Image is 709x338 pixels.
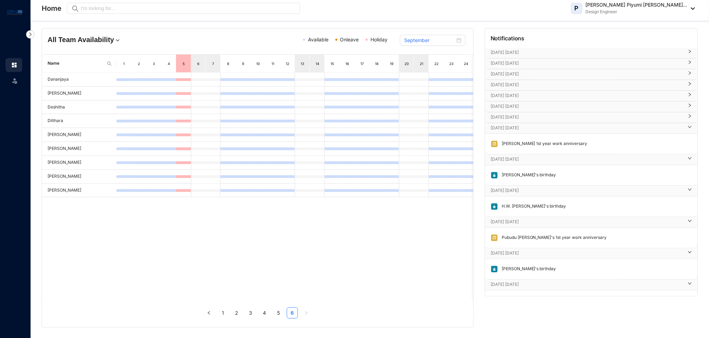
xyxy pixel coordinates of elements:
img: anniversary.d4fa1ee0abd6497b2d89d817e415bd57.svg [491,140,498,148]
p: [PERSON_NAME]'s birthday [498,171,556,179]
p: H.W. [PERSON_NAME]'s birthday [498,203,566,210]
span: Available [308,37,328,42]
td: [PERSON_NAME] [42,87,116,100]
p: [DATE] [DATE] [491,114,684,121]
img: search.8ce656024d3affaeffe32e5b30621cb7.svg [107,61,112,66]
li: 6 [287,307,298,319]
p: [DATE] [DATE] [491,124,684,131]
p: [DATE] [DATE] [491,187,684,194]
div: 18 [374,60,380,67]
div: 10 [255,60,261,67]
button: right [301,307,312,319]
p: Home [42,3,61,13]
a: 4 [259,308,270,318]
img: dropdown-black.8e83cc76930a90b1a4fdb6d089b7bf3a.svg [687,7,695,10]
div: 12 [285,60,291,67]
div: 17 [359,60,365,67]
li: 3 [245,307,256,319]
div: [DATE] [DATE] [485,217,698,227]
a: 5 [273,308,284,318]
span: right [688,222,692,223]
span: right [688,190,692,192]
div: 16 [344,60,350,67]
p: [DATE] [DATE] [491,281,684,288]
p: Pubudu [PERSON_NAME]'s 1st year work anniversary [498,234,607,242]
div: 14 [315,60,320,67]
img: birthday.63217d55a54455b51415ef6ca9a78895.svg [491,265,498,273]
div: 13 [300,60,305,67]
div: [DATE] [DATE] [485,154,698,165]
td: Dananjaya [42,73,116,87]
span: right [688,253,692,254]
span: right [688,128,692,129]
div: [DATE] [DATE] [485,280,698,290]
span: right [688,63,692,64]
h4: All Team Availability [48,35,187,45]
span: right [688,74,692,75]
div: [DATE] [DATE] [485,48,698,58]
span: Onleave [340,37,359,42]
div: 7 [210,60,216,67]
div: 21 [419,60,425,67]
input: Select month [404,37,455,44]
p: [DATE] [DATE] [491,250,684,257]
td: Deshitha [42,100,116,114]
div: 23 [449,60,454,67]
p: [PERSON_NAME]'s birthday [498,265,556,273]
span: left [207,311,211,315]
span: right [688,95,692,97]
span: right [688,52,692,54]
p: Notifications [491,34,525,42]
div: 20 [404,60,409,67]
div: [DATE] [DATE] [485,80,698,90]
div: 6 [195,60,201,67]
img: nav-icon-right.af6afadce00d159da59955279c43614e.svg [26,30,34,39]
img: anniversary.d4fa1ee0abd6497b2d89d817e415bd57.svg [491,234,498,242]
span: right [688,159,692,160]
li: Home [6,58,22,72]
input: I’m looking for... [81,5,296,12]
div: [DATE] [DATE] [485,69,698,80]
span: P [575,5,579,11]
p: [DATE] [DATE] [491,60,684,67]
p: [DATE] [DATE] [491,218,684,225]
li: 1 [217,307,228,319]
div: 8 [225,60,231,67]
span: right [688,106,692,107]
span: right [688,284,692,285]
td: [PERSON_NAME] [42,170,116,184]
span: Holiday [370,37,387,42]
td: [PERSON_NAME] [42,156,116,170]
img: dropdown.780994ddfa97fca24b89f58b1de131fa.svg [114,37,121,44]
p: [DATE] [DATE] [491,81,684,88]
a: 2 [232,308,242,318]
div: 22 [434,60,440,67]
img: birthday.63217d55a54455b51415ef6ca9a78895.svg [491,203,498,210]
p: [DATE] [DATE] [491,92,684,99]
li: 2 [231,307,242,319]
li: Next Page [301,307,312,319]
td: [PERSON_NAME] [42,142,116,156]
div: 1 [121,60,127,67]
a: 1 [218,308,228,318]
img: birthday.63217d55a54455b51415ef6ca9a78895.svg [491,171,498,179]
p: [DATE] [DATE] [491,156,684,163]
span: Name [48,60,104,67]
span: right [304,311,308,315]
p: [PERSON_NAME] 1st year work anniversary [498,140,587,148]
p: [PERSON_NAME] Piyumi [PERSON_NAME]... [586,1,687,8]
li: Previous Page [203,307,215,319]
div: 24 [464,60,469,67]
td: Dilthara [42,114,116,128]
div: [DATE] [DATE] [485,123,698,134]
button: left [203,307,215,319]
td: [PERSON_NAME] [42,128,116,142]
div: 3 [151,60,157,67]
td: [PERSON_NAME] [42,184,116,198]
div: [DATE] [DATE] [485,248,698,259]
div: [DATE] [DATE] [485,58,698,69]
span: right [688,117,692,118]
div: [DATE] [DATE] [485,112,698,123]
